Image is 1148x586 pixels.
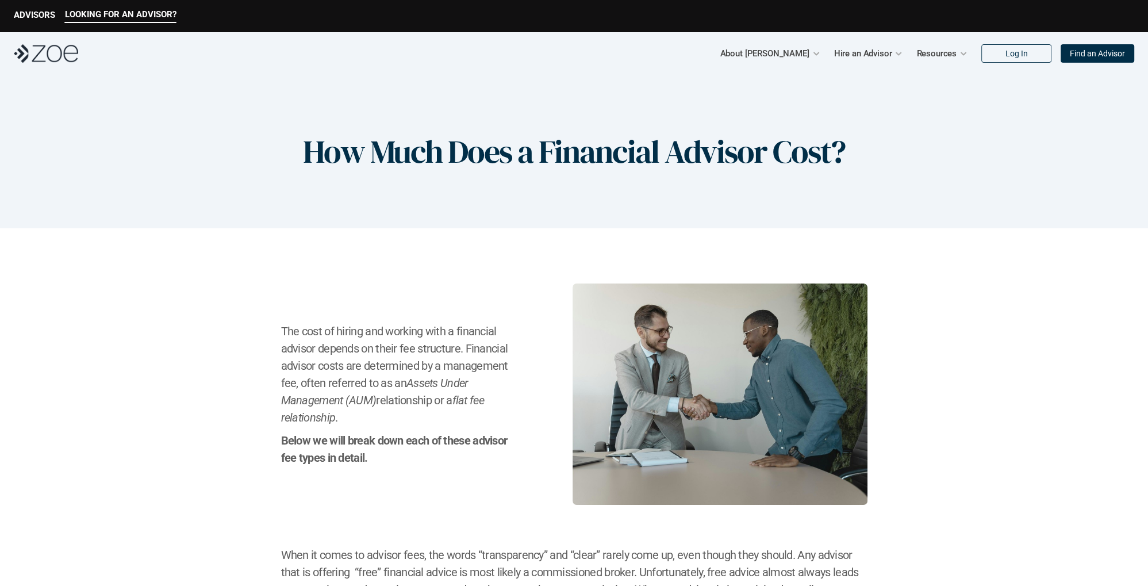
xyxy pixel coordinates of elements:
p: ADVISORS [14,10,55,20]
p: About [PERSON_NAME] [720,45,809,62]
p: Resources [916,45,957,62]
a: Find an Advisor [1061,44,1134,63]
p: Find an Advisor [1070,49,1125,59]
em: Assets Under Management (AUM) [281,376,471,407]
h2: Below we will break down each of these advisor fee types in detail. [281,432,515,466]
h2: The cost of hiring and working with a financial advisor depends on their fee structure. Financial... [281,323,515,426]
p: LOOKING FOR AN ADVISOR? [65,9,176,20]
h1: How Much Does a Financial Advisor Cost? [303,132,845,171]
em: flat fee relationship [281,393,487,424]
a: Log In [981,44,1051,63]
p: Log In [1005,49,1028,59]
p: Hire an Advisor [834,45,892,62]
